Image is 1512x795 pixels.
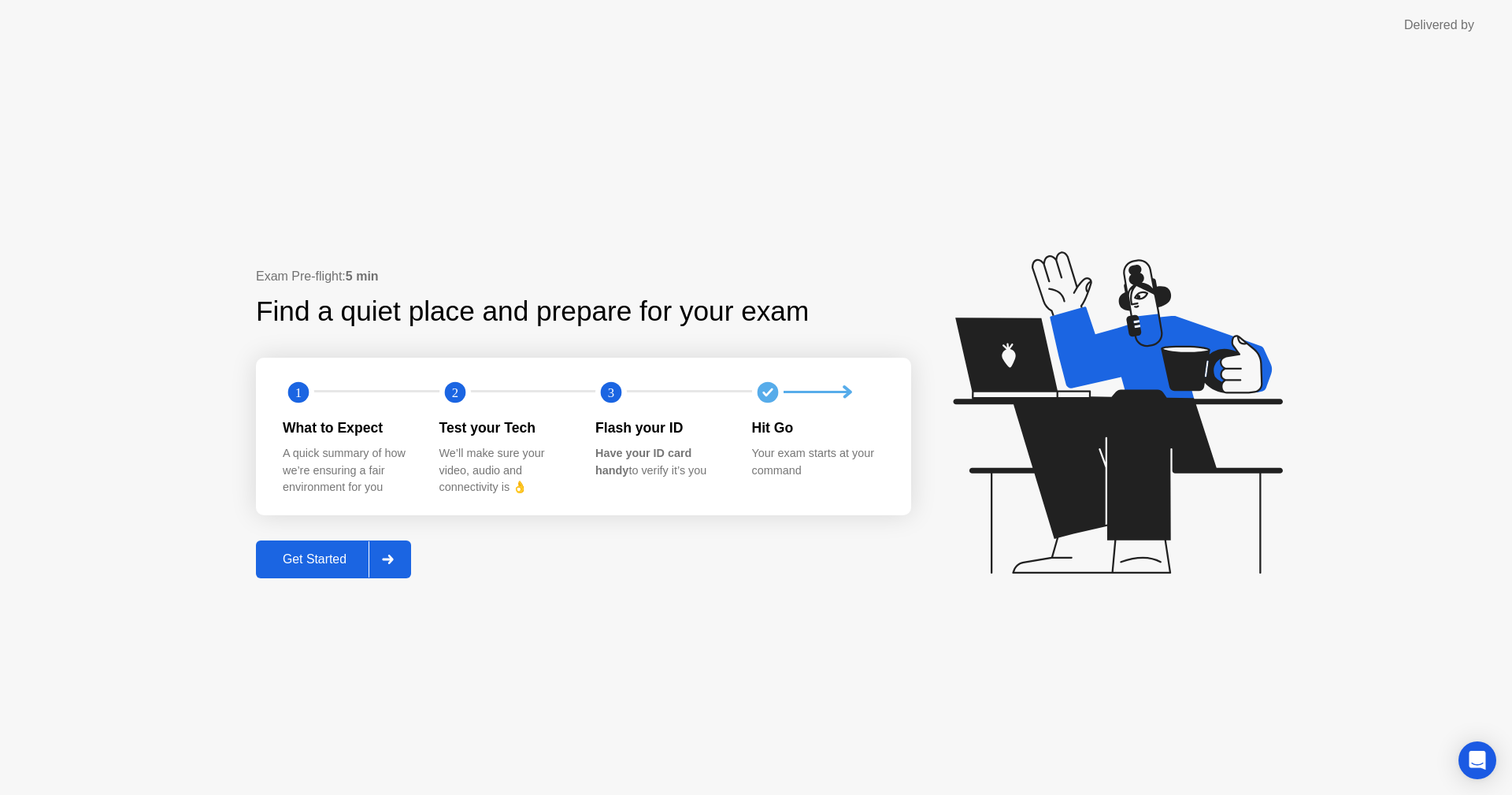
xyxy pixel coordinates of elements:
div: Find a quiet place and prepare for your exam [256,291,811,332]
div: What to Expect [283,418,414,438]
img: Delivered by Rosalyn [1352,16,1484,34]
div: Test your Tech [439,418,571,438]
div: Open Intercom Messenger [1458,741,1496,779]
div: Hit Go [752,418,884,438]
text: 1 [295,384,302,399]
button: Get Started [256,541,411,578]
div: Exam Pre-flight: [256,267,911,286]
div: A quick summary of how we’re ensuring a fair environment for you [283,445,414,496]
text: 3 [608,384,614,399]
div: Flash your ID [595,418,727,438]
text: 2 [451,384,458,399]
div: We’ll make sure your video, audio and connectivity is 👌 [439,445,571,496]
div: to verify it’s you [595,445,727,479]
div: Get Started [261,552,369,567]
b: Have your ID card handy [595,447,691,477]
b: 5 min [346,269,379,283]
div: Your exam starts at your command [752,445,884,479]
div: Delivered by [1273,16,1343,35]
